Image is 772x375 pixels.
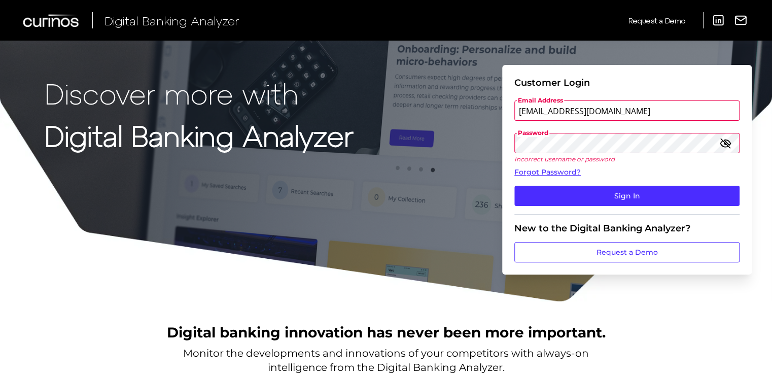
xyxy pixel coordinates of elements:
span: Password [517,129,549,137]
span: Digital Banking Analyzer [104,13,239,28]
p: Monitor the developments and innovations of your competitors with always-on intelligence from the... [183,346,589,374]
strong: Digital Banking Analyzer [45,118,354,152]
p: Incorrect username or password [514,155,740,163]
div: Customer Login [514,77,740,88]
button: Sign In [514,186,740,206]
a: Request a Demo [628,12,685,29]
span: Email Address [517,96,564,105]
a: Request a Demo [514,242,740,262]
div: New to the Digital Banking Analyzer? [514,223,740,234]
h2: Digital banking innovation has never been more important. [167,323,606,342]
a: Forgot Password? [514,167,740,178]
p: Discover more with [45,77,354,109]
span: Request a Demo [628,16,685,25]
img: Curinos [23,14,80,27]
